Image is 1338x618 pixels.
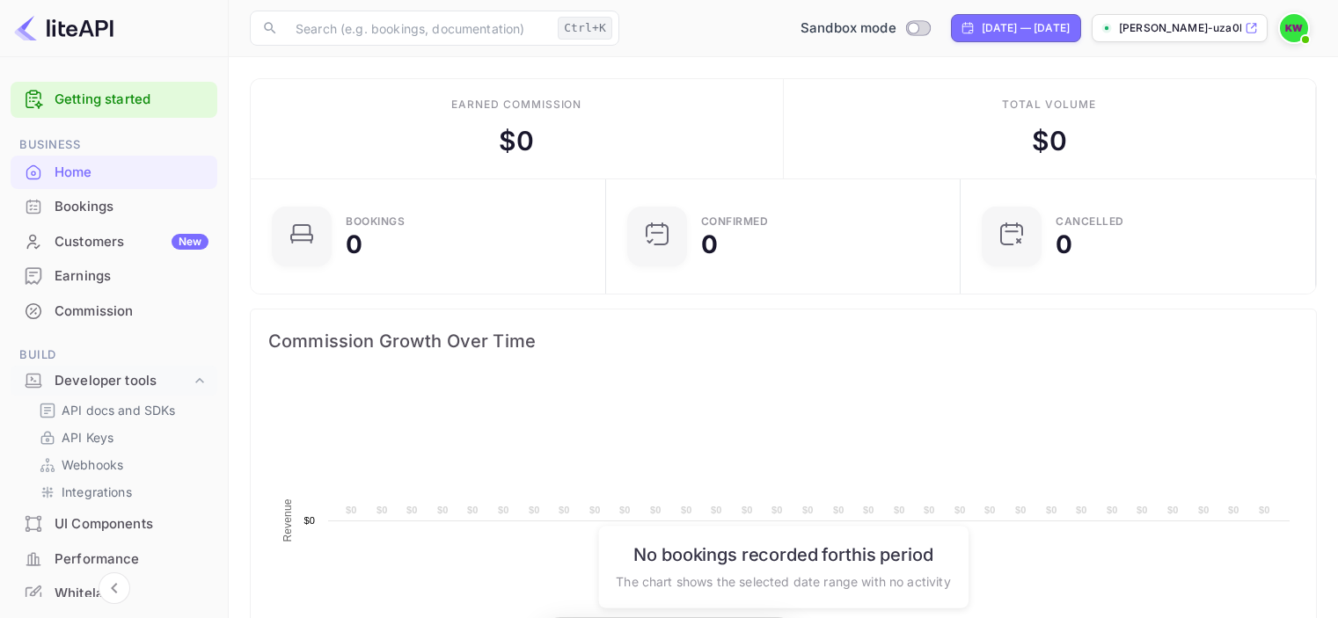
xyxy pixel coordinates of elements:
[39,483,203,501] a: Integrations
[11,190,217,224] div: Bookings
[55,232,208,252] div: Customers
[62,483,132,501] p: Integrations
[982,20,1070,36] div: [DATE] — [DATE]
[32,479,210,505] div: Integrations
[802,505,814,515] text: $0
[681,505,692,515] text: $0
[14,14,113,42] img: LiteAPI logo
[1032,121,1067,161] div: $ 0
[467,505,479,515] text: $0
[55,90,208,110] a: Getting started
[11,156,217,188] a: Home
[55,514,208,534] div: UI Components
[62,428,113,447] p: API Keys
[11,259,217,292] a: Earnings
[11,190,217,222] a: Bookings
[984,505,996,515] text: $0
[650,505,662,515] text: $0
[55,302,208,322] div: Commission
[55,584,208,604] div: Whitelabel
[55,163,208,183] div: Home
[711,505,722,515] text: $0
[55,266,208,287] div: Earnings
[894,505,905,515] text: $0
[11,294,217,329] div: Commission
[55,549,208,570] div: Performance
[11,135,217,155] span: Business
[1056,216,1124,227] div: CANCELLED
[742,505,753,515] text: $0
[55,371,191,391] div: Developer tools
[11,542,217,577] div: Performance
[39,428,203,447] a: API Keys
[11,225,217,259] div: CustomersNew
[11,366,217,396] div: Developer tools
[406,505,418,515] text: $0
[285,11,551,46] input: Search (e.g. bookings, documentation)
[793,18,937,39] div: Switch to Production mode
[924,505,935,515] text: $0
[1137,505,1148,515] text: $0
[346,216,405,227] div: Bookings
[863,505,874,515] text: $0
[39,455,203,474] a: Webhooks
[303,515,315,526] text: $0
[268,327,1298,355] span: Commission Growth Over Time
[32,452,210,477] div: Webhooks
[346,505,357,515] text: $0
[616,543,950,564] h6: No bookings recorded for this period
[11,542,217,575] a: Performance
[377,505,388,515] text: $0
[619,505,631,515] text: $0
[498,505,509,515] text: $0
[11,507,217,540] a: UI Components
[529,505,540,515] text: $0
[1046,505,1057,515] text: $0
[701,232,718,257] div: 0
[11,156,217,190] div: Home
[1167,505,1179,515] text: $0
[11,577,217,611] div: Whitelabel
[32,425,210,450] div: API Keys
[1119,20,1241,36] p: [PERSON_NAME]-uza0h.n...
[1015,505,1027,515] text: $0
[11,225,217,258] a: CustomersNew
[32,397,210,423] div: API docs and SDKs
[437,505,449,515] text: $0
[951,14,1081,42] div: Click to change the date range period
[11,345,217,365] span: Build
[11,507,217,542] div: UI Components
[616,571,950,590] p: The chart shows the selected date range with no activity
[1107,505,1118,515] text: $0
[1280,14,1308,42] img: Kevin Williams
[499,121,534,161] div: $ 0
[1228,505,1239,515] text: $0
[558,17,612,40] div: Ctrl+K
[833,505,844,515] text: $0
[62,401,176,419] p: API docs and SDKs
[1198,505,1210,515] text: $0
[771,505,783,515] text: $0
[1002,97,1096,113] div: Total volume
[55,197,208,217] div: Bookings
[11,577,217,609] a: Whitelabel
[1076,505,1087,515] text: $0
[11,259,217,294] div: Earnings
[559,505,570,515] text: $0
[11,294,217,327] a: Commission
[1259,505,1270,515] text: $0
[99,572,130,604] button: Collapse navigation
[801,18,896,39] span: Sandbox mode
[11,82,217,118] div: Getting started
[1056,232,1072,257] div: 0
[451,97,581,113] div: Earned commission
[281,498,294,542] text: Revenue
[954,505,966,515] text: $0
[172,234,208,250] div: New
[589,505,601,515] text: $0
[346,232,362,257] div: 0
[39,401,203,419] a: API docs and SDKs
[701,216,769,227] div: Confirmed
[62,455,123,474] p: Webhooks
